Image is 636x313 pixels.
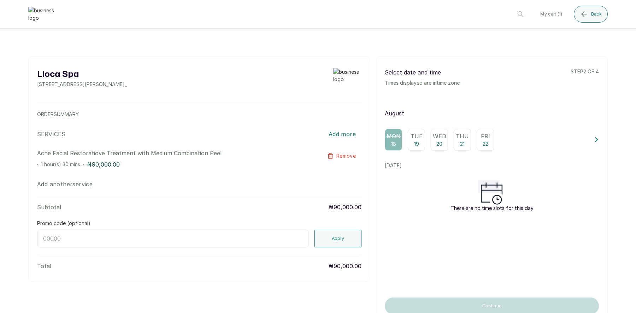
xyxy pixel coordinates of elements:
span: Remove [336,152,356,159]
span: 1 hour(s) 30 mins [41,161,80,167]
img: business logo [333,68,361,88]
p: Subtotal [37,203,61,211]
p: 19 [414,140,419,148]
div: · · [37,160,296,169]
p: August [385,109,599,118]
p: Fri [481,132,490,140]
h2: Lioca Spa [37,68,128,81]
p: ₦90,000.00 [87,160,120,169]
p: 20 [436,140,442,148]
p: [DATE] [385,162,599,169]
img: business logo [28,7,57,22]
p: Thu [456,132,469,140]
p: Total [37,262,51,270]
button: Add more [323,126,361,142]
p: ORDER SUMMARY [37,111,361,118]
p: There are no time slots for this day [450,205,534,212]
p: 21 [460,140,465,148]
p: SERVICES [37,130,65,138]
button: Add anotherservice [37,180,93,188]
button: My cart (1) [535,6,568,23]
p: 22 [483,140,488,148]
button: Apply [314,230,362,247]
p: ₦90,000.00 [329,203,361,211]
p: 18 [391,140,396,148]
button: Remove [322,149,361,163]
p: ₦90,000.00 [329,262,361,270]
p: Wed [433,132,446,140]
p: [STREET_ADDRESS][PERSON_NAME] , , [37,81,128,88]
p: Select date and time [385,68,460,77]
p: step 2 of 4 [571,68,599,75]
span: Back [591,11,602,17]
button: Back [574,6,608,23]
label: Promo code (optional) [37,220,90,227]
p: Mon [387,132,401,140]
p: Acne Facial Restoratiove Treatment with Medium Combination Peel [37,149,296,157]
p: Tue [411,132,423,140]
input: 00000 [37,230,309,247]
p: Times displayed are in time zone [385,79,460,86]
